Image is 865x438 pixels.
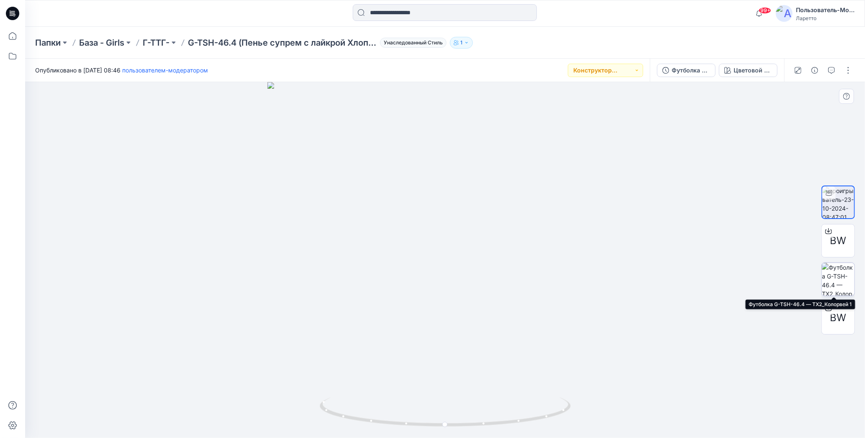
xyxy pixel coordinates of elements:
[143,38,169,48] ya-tr-span: Г-ТТГ-
[672,67,736,74] ya-tr-span: Футболка G-TSH-46.4
[822,186,854,218] img: проигрыватель-23-10-2024-08:47:01
[822,263,855,296] img: Футболка G-TSH-46.4 — ТХ2_Колорвей 1
[450,37,473,49] button: 1
[122,67,208,74] a: пользователем-модератором
[808,64,821,77] button: Подробные сведения
[759,7,771,14] span: 99+
[35,38,61,48] ya-tr-span: Папки
[830,234,847,247] ya-tr-span: BW
[384,39,443,46] ya-tr-span: Унаследованный Стиль
[35,67,121,74] ya-tr-span: Опубликовано в [DATE] 08:46
[79,38,124,48] ya-tr-span: База - Girls
[377,37,447,49] button: Унаследованный Стиль
[35,37,61,49] a: Папки
[657,64,716,77] button: Футболка G-TSH-46.4
[796,15,816,21] ya-tr-span: Ларетто
[734,67,781,74] ya-tr-span: Цветовой путь 1
[719,64,778,77] button: Цветовой путь 1
[776,5,793,22] img: аватар
[79,37,124,49] a: База - Girls
[460,38,462,47] p: 1
[188,38,457,48] ya-tr-span: G-TSH-46.4 (Пенье супрем с лайкрой Хлопок 95 % эластан 5 %)
[143,37,169,49] a: Г-ТТГ-
[830,312,847,324] ya-tr-span: BW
